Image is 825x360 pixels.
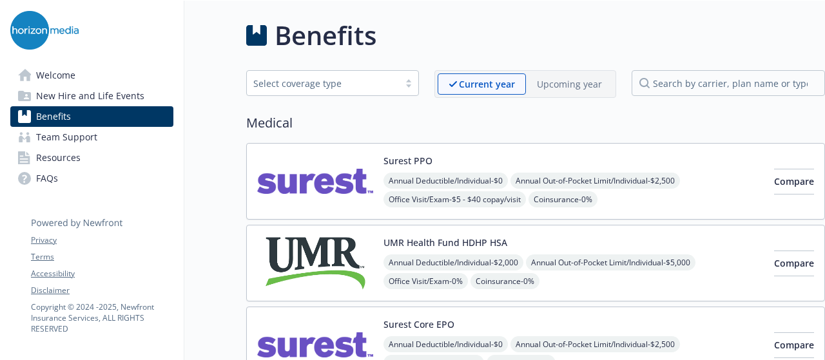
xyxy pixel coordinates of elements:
[383,191,526,207] span: Office Visit/Exam - $5 - $40 copay/visit
[257,236,373,290] img: UMR carrier logo
[31,268,173,279] a: Accessibility
[31,234,173,246] a: Privacy
[459,77,515,91] p: Current year
[36,168,58,189] span: FAQs
[537,77,602,91] p: Upcoming year
[774,339,814,351] span: Compare
[526,254,695,270] span: Annual Out-of-Pocket Limit/Individual - $5,000
[774,332,814,358] button: Compare
[10,127,173,147] a: Team Support
[10,106,173,127] a: Benefits
[31,301,173,334] p: Copyright © 2024 - 2025 , Newfront Insurance Services, ALL RIGHTS RESERVED
[36,147,81,168] span: Resources
[383,254,523,270] span: Annual Deductible/Individual - $2,000
[10,147,173,168] a: Resources
[383,317,454,331] button: Surest Core EPO
[275,16,376,55] h1: Benefits
[36,65,75,86] span: Welcome
[253,77,393,90] div: Select coverage type
[632,70,825,96] input: search by carrier, plan name or type
[774,175,814,187] span: Compare
[529,191,597,207] span: Coinsurance - 0%
[36,127,97,147] span: Team Support
[257,154,373,209] img: Surest carrier logo
[36,86,144,106] span: New Hire and Life Events
[246,113,825,133] h2: Medical
[774,251,814,276] button: Compare
[510,173,680,189] span: Annual Out-of-Pocket Limit/Individual - $2,500
[10,86,173,106] a: New Hire and Life Events
[774,169,814,194] button: Compare
[471,273,539,289] span: Coinsurance - 0%
[31,285,173,296] a: Disclaimer
[31,251,173,263] a: Terms
[10,65,173,86] a: Welcome
[383,336,508,352] span: Annual Deductible/Individual - $0
[774,257,814,269] span: Compare
[510,336,680,352] span: Annual Out-of-Pocket Limit/Individual - $2,500
[10,168,173,189] a: FAQs
[36,106,71,127] span: Benefits
[383,173,508,189] span: Annual Deductible/Individual - $0
[383,273,468,289] span: Office Visit/Exam - 0%
[383,236,507,249] button: UMR Health Fund HDHP HSA
[383,154,432,167] button: Surest PPO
